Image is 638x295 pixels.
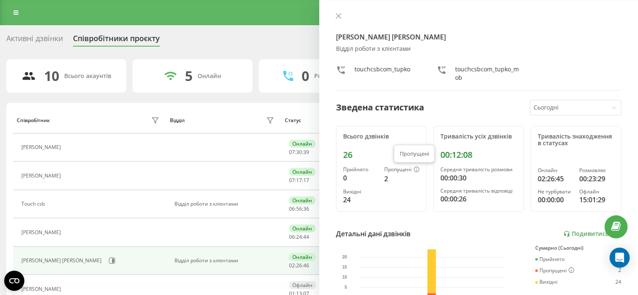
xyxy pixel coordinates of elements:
div: 00:00:30 [440,173,517,183]
div: Детальні дані дзвінків [336,229,411,239]
span: 07 [289,177,295,184]
span: 26 [296,262,302,269]
div: 00:12:08 [440,150,517,160]
button: Open CMP widget [4,271,24,291]
div: : : [289,178,309,183]
div: Прийнято [343,167,378,172]
div: Онлайн [289,140,315,148]
div: 02:26:45 [538,174,573,184]
span: 30 [296,149,302,156]
div: Відділ роботи з клієнтами [174,201,276,207]
div: [PERSON_NAME] [21,286,63,292]
div: 5 [185,68,193,84]
div: Онлайн [198,73,221,80]
div: : : [289,263,309,269]
span: 36 [303,205,309,212]
h4: [PERSON_NAME] [PERSON_NAME] [336,32,622,42]
div: 26 [343,150,419,160]
span: 24 [296,233,302,240]
div: [PERSON_NAME] [21,173,63,179]
div: 00:23:29 [579,174,614,184]
div: Онлайн [289,225,315,232]
div: : : [289,149,309,155]
div: Вихідні [535,279,557,285]
text: 10 [342,275,347,279]
span: 56 [296,205,302,212]
div: touchcsbcom_tupko [354,65,410,82]
span: 02 [289,262,295,269]
span: 06 [289,205,295,212]
span: 06 [289,233,295,240]
span: 39 [303,149,309,156]
div: [PERSON_NAME] [21,144,63,150]
div: 10 [44,68,59,84]
div: Тривалість знаходження в статусах [538,133,614,147]
div: touchcsbcom_tupko_mob [455,65,521,82]
div: Touch csb [21,201,47,207]
div: Пропущені [393,145,435,162]
div: Статус [285,117,301,123]
div: 2 [618,267,621,274]
span: 17 [303,177,309,184]
span: 46 [303,262,309,269]
div: Сумарно (Сьогодні) [535,245,621,251]
div: Тривалість усіх дзвінків [440,133,517,140]
text: 15 [342,265,347,269]
div: 15:01:29 [579,195,614,205]
div: Середня тривалість розмови [440,167,517,172]
div: Вихідні [343,189,378,195]
div: [PERSON_NAME] [PERSON_NAME] [21,258,104,264]
div: 24 [343,195,378,205]
div: Відділ роботи з клієнтами [336,45,622,52]
div: [PERSON_NAME] [21,230,63,235]
div: Офлайн [579,189,614,195]
div: 00:00:00 [538,195,573,205]
text: 20 [342,255,347,259]
div: Середня тривалість відповіді [440,188,517,194]
a: Подивитись звіт [563,230,621,238]
div: Співробітник [17,117,50,123]
div: Офлайн [289,281,316,289]
div: Open Intercom Messenger [609,248,630,268]
div: 00:00:26 [440,194,517,204]
div: Відділ [170,117,185,123]
div: Зведена статистика [336,101,424,114]
div: Відділ роботи з клієнтами [174,258,276,264]
div: 24 [615,279,621,285]
div: 2 [384,174,419,184]
div: : : [289,206,309,212]
div: Онлайн [289,253,315,261]
div: 0 [343,173,378,183]
div: 0 [302,68,309,84]
span: 44 [303,233,309,240]
div: Онлайн [289,168,315,176]
div: Співробітники проєкту [73,34,160,47]
div: Пропущені [384,167,419,173]
div: Розмовляють [314,73,355,80]
div: Пропущені [535,267,574,274]
span: 07 [289,149,295,156]
span: 17 [296,177,302,184]
text: 5 [344,285,347,290]
div: : : [289,234,309,240]
div: Онлайн [289,196,315,204]
div: Всього акаунтів [64,73,111,80]
div: Всього дзвінків [343,133,419,140]
div: Прийнято [535,256,565,262]
div: Не турбувати [538,189,573,195]
div: Активні дзвінки [6,34,63,47]
div: Розмовляє [579,167,614,173]
div: Онлайн [538,167,573,173]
